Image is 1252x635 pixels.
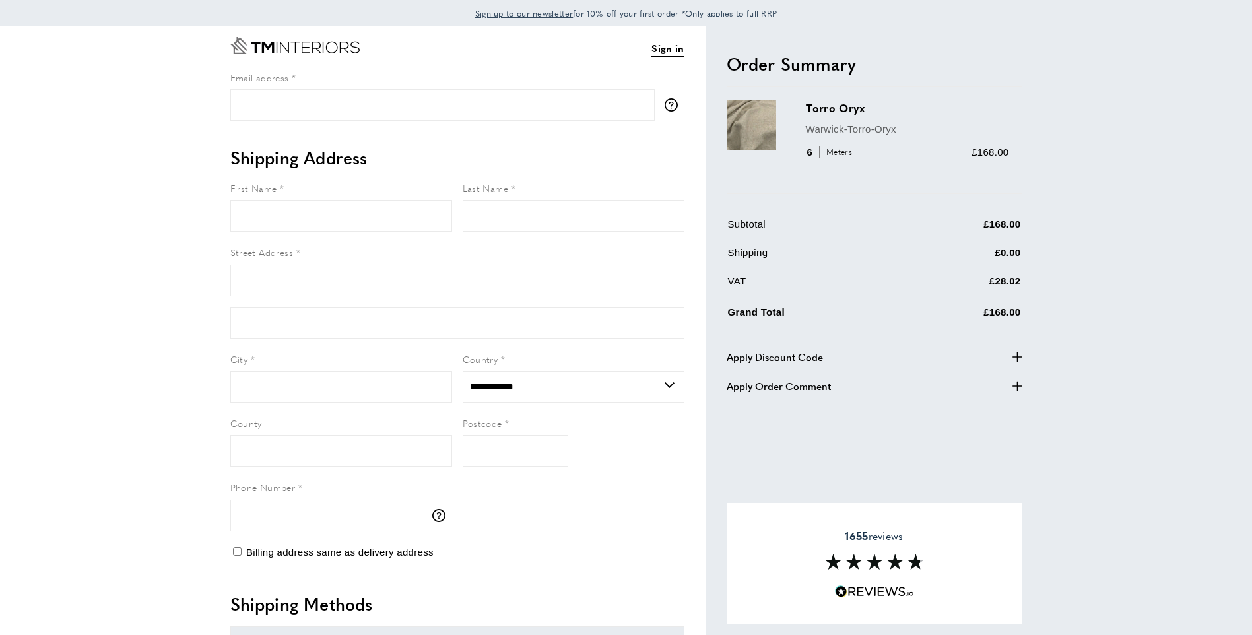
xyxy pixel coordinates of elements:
button: More information [432,509,452,522]
td: £168.00 [906,217,1021,242]
span: Postcode [463,417,502,430]
span: Last Name [463,182,509,195]
span: County [230,417,262,430]
h2: Shipping Address [230,146,684,170]
img: Reviews section [825,554,924,570]
img: Torro Oryx [727,100,776,150]
strong: 1655 [845,528,868,543]
span: reviews [845,529,903,543]
span: City [230,352,248,366]
span: Apply Order Comment [727,378,831,394]
a: Sign up to our newsletter [475,7,574,20]
td: Subtotal [728,217,905,242]
span: Email address [230,71,289,84]
p: Warwick-Torro-Oryx [806,121,1009,137]
div: 6 [806,145,857,160]
td: £168.00 [906,302,1021,330]
span: Country [463,352,498,366]
span: Billing address same as delivery address [246,547,434,558]
td: VAT [728,273,905,299]
a: Sign in [651,40,684,57]
td: £28.02 [906,273,1021,299]
h3: Torro Oryx [806,100,1009,116]
span: for 10% off your first order *Only applies to full RRP [475,7,777,19]
a: Go to Home page [230,37,360,54]
span: Phone Number [230,481,296,494]
td: Shipping [728,245,905,271]
span: Sign up to our newsletter [475,7,574,19]
span: £168.00 [972,147,1008,158]
span: Meters [819,146,855,158]
span: Street Address [230,246,294,259]
input: Billing address same as delivery address [233,547,242,556]
h2: Order Summary [727,52,1022,76]
h2: Shipping Methods [230,592,684,616]
span: Apply Discount Code [727,349,823,365]
span: First Name [230,182,277,195]
button: More information [665,98,684,112]
td: £0.00 [906,245,1021,271]
img: Reviews.io 5 stars [835,585,914,598]
td: Grand Total [728,302,905,330]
